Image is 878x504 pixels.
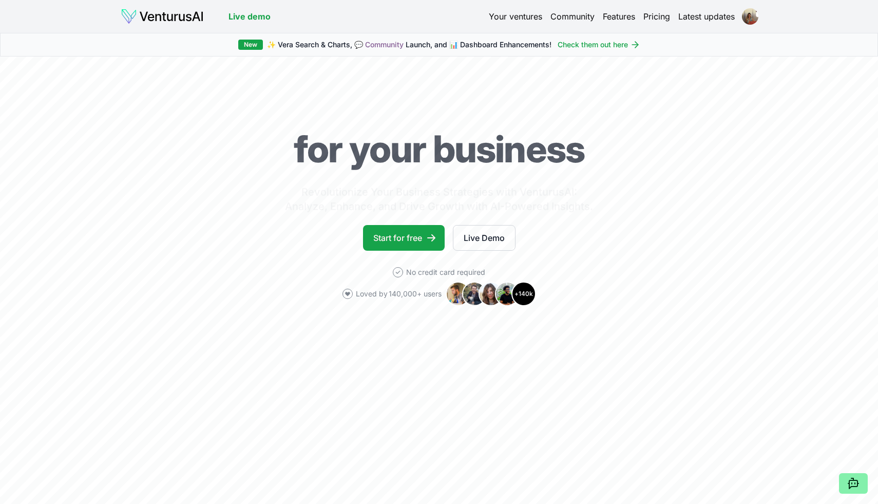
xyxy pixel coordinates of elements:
[550,10,595,23] a: Community
[643,10,670,23] a: Pricing
[603,10,635,23] a: Features
[365,40,404,49] a: Community
[228,10,271,23] a: Live demo
[121,8,204,25] img: logo
[446,282,470,306] img: Avatar 1
[742,8,758,25] img: ACg8ocJf9tJd5aIev6b7nNw8diO3ZVKMYfKqSiqq4VeG3JP3iguviiI=s96-c
[267,40,551,50] span: ✨ Vera Search & Charts, 💬 Launch, and 📊 Dashboard Enhancements!
[495,282,520,306] img: Avatar 4
[558,40,640,50] a: Check them out here
[479,282,503,306] img: Avatar 3
[678,10,735,23] a: Latest updates
[363,225,445,251] a: Start for free
[489,10,542,23] a: Your ventures
[453,225,516,251] a: Live Demo
[238,40,263,50] div: New
[462,282,487,306] img: Avatar 2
